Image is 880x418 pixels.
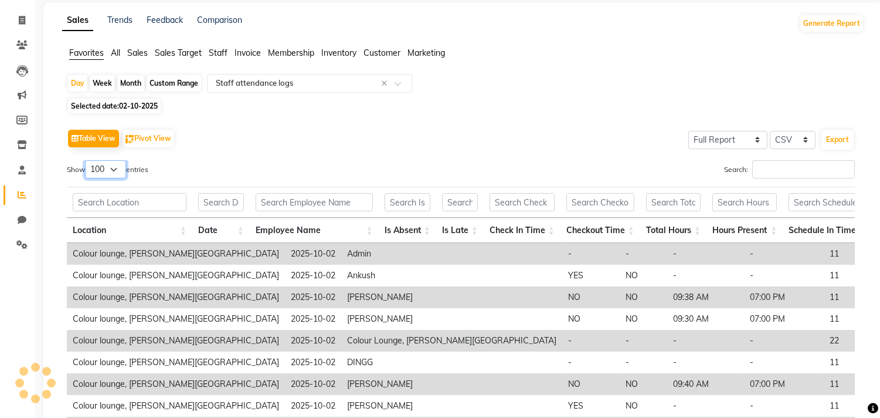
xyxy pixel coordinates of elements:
[566,193,634,211] input: Search Checkout Time
[62,10,93,31] a: Sales
[620,330,667,352] td: -
[562,330,620,352] td: -
[68,130,119,147] button: Table View
[800,15,863,32] button: Generate Report
[620,286,667,308] td: NO
[341,395,562,417] td: [PERSON_NAME]
[363,48,400,58] span: Customer
[744,395,824,417] td: -
[285,286,341,308] td: 2025-10-02
[821,130,854,150] button: Export
[107,15,132,25] a: Trends
[67,243,285,265] td: Colour lounge, [PERSON_NAME][GEOGRAPHIC_DATA]
[724,160,855,178] label: Search:
[341,265,562,286] td: Ankush
[667,373,744,395] td: 09:40 AM
[436,218,484,243] th: Is Late: activate to sort column ascending
[67,352,285,373] td: Colour lounge, [PERSON_NAME][GEOGRAPHIC_DATA]
[667,395,744,417] td: -
[341,286,562,308] td: [PERSON_NAME]
[442,193,478,211] input: Search Is Late
[67,286,285,308] td: Colour lounge, [PERSON_NAME][GEOGRAPHIC_DATA]
[341,373,562,395] td: [PERSON_NAME]
[198,193,244,211] input: Search Date
[562,373,620,395] td: NO
[712,193,777,211] input: Search Hours Present
[379,218,436,243] th: Is Absent: activate to sort column ascending
[562,265,620,286] td: YES
[667,330,744,352] td: -
[341,243,562,265] td: Admin
[744,373,824,395] td: 07:00 PM
[706,218,783,243] th: Hours Present: activate to sort column ascending
[285,373,341,395] td: 2025-10-02
[744,265,824,286] td: -
[620,395,667,417] td: NO
[67,265,285,286] td: Colour lounge, [PERSON_NAME][GEOGRAPHIC_DATA]
[381,77,391,90] span: Clear all
[285,265,341,286] td: 2025-10-02
[744,286,824,308] td: 07:00 PM
[667,286,744,308] td: 09:38 AM
[67,395,285,417] td: Colour lounge, [PERSON_NAME][GEOGRAPHIC_DATA]
[744,352,824,373] td: -
[620,308,667,330] td: NO
[90,75,115,92] div: Week
[341,330,562,352] td: Colour Lounge, [PERSON_NAME][GEOGRAPHIC_DATA]
[197,15,242,25] a: Comparison
[67,308,285,330] td: Colour lounge, [PERSON_NAME][GEOGRAPHIC_DATA]
[562,352,620,373] td: -
[620,265,667,286] td: NO
[119,102,158,110] span: 02-10-2025
[125,135,134,144] img: pivot.png
[268,48,314,58] span: Membership
[640,218,706,243] th: Total Hours: activate to sort column ascending
[147,75,201,92] div: Custom Range
[407,48,445,58] span: Marketing
[285,352,341,373] td: 2025-10-02
[68,75,87,92] div: Day
[620,352,667,373] td: -
[111,48,120,58] span: All
[67,160,148,178] label: Show entries
[783,218,871,243] th: Schedule In Time: activate to sort column ascending
[562,286,620,308] td: NO
[562,395,620,417] td: YES
[667,265,744,286] td: -
[321,48,356,58] span: Inventory
[285,243,341,265] td: 2025-10-02
[752,160,855,178] input: Search:
[192,218,250,243] th: Date: activate to sort column ascending
[667,308,744,330] td: 09:30 AM
[250,218,379,243] th: Employee Name: activate to sort column ascending
[209,48,227,58] span: Staff
[562,308,620,330] td: NO
[67,373,285,395] td: Colour lounge, [PERSON_NAME][GEOGRAPHIC_DATA]
[620,373,667,395] td: NO
[744,330,824,352] td: -
[620,243,667,265] td: -
[646,193,701,211] input: Search Total Hours
[85,160,126,178] select: Showentries
[341,352,562,373] td: DINGG
[235,48,261,58] span: Invoice
[744,308,824,330] td: 07:00 PM
[385,193,430,211] input: Search Is Absent
[155,48,202,58] span: Sales Target
[667,243,744,265] td: -
[69,48,104,58] span: Favorites
[123,130,174,147] button: Pivot View
[484,218,560,243] th: Check In Time: activate to sort column ascending
[341,308,562,330] td: [PERSON_NAME]
[562,243,620,265] td: -
[68,99,161,113] span: Selected date:
[667,352,744,373] td: -
[285,395,341,417] td: 2025-10-02
[789,193,865,211] input: Search Schedule In Time
[147,15,183,25] a: Feedback
[256,193,373,211] input: Search Employee Name
[127,48,148,58] span: Sales
[117,75,144,92] div: Month
[67,330,285,352] td: Colour lounge, [PERSON_NAME][GEOGRAPHIC_DATA]
[285,308,341,330] td: 2025-10-02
